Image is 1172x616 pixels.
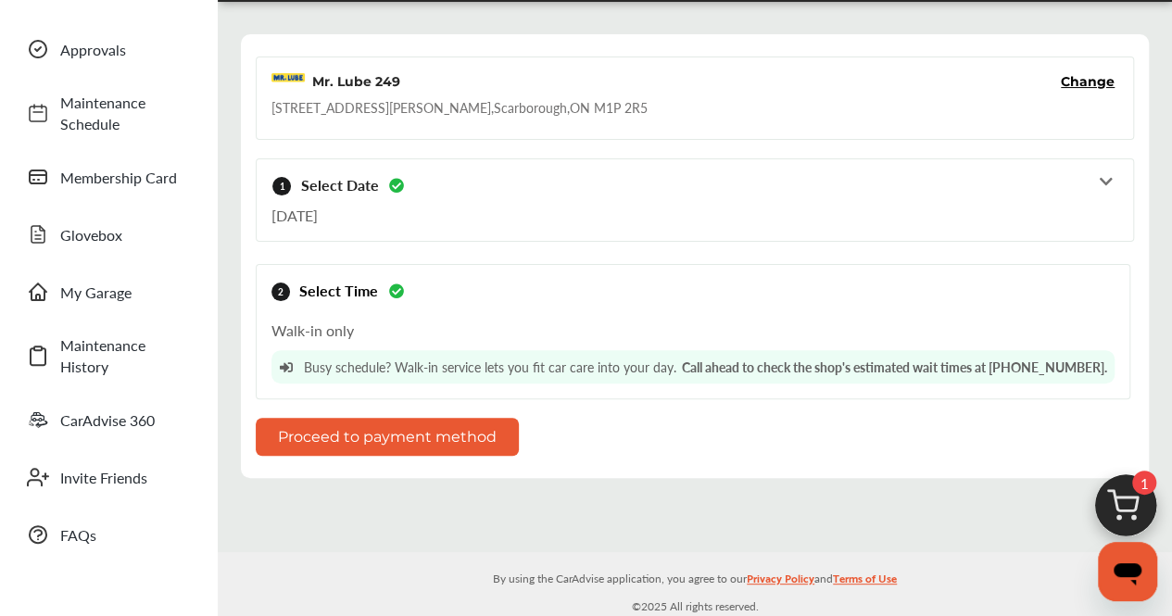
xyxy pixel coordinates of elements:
a: Membership Card [17,153,199,201]
a: Glovebox [17,210,199,258]
p: By using the CarAdvise application, you agree to our and [218,568,1172,587]
span: 1 [1132,471,1156,495]
a: CarAdvise 360 [17,396,199,444]
a: Approvals [17,25,199,73]
img: cart_icon.3d0951e8.svg [1081,466,1170,555]
div: Select Time [271,280,1115,301]
div: [DATE] [271,195,1118,226]
div: Mr. Lube 249 [312,72,400,91]
div: 1 [272,177,291,195]
a: FAQs [17,510,199,559]
a: Maintenance Schedule [17,82,199,144]
div: [STREET_ADDRESS][PERSON_NAME] , Scarborough , ON M1P 2R5 [271,98,648,117]
span: CarAdvise 360 [60,409,190,431]
span: My Garage [60,282,190,303]
a: Invite Friends [17,453,199,501]
a: Terms of Use [833,568,897,597]
img: logo-mr-lube.png [271,73,305,90]
div: 2 [271,283,290,301]
span: FAQs [60,524,190,546]
div: Select Date [271,167,1118,233]
span: Approvals [60,39,190,60]
a: Privacy Policy [747,568,814,597]
iframe: Button to launch messaging window [1098,542,1157,601]
div: Busy schedule? Walk-in service lets you fit car care into your day. [271,350,1115,383]
button: Proceed to payment method [256,418,519,456]
button: Change [1061,72,1115,91]
span: Invite Friends [60,467,190,488]
span: Maintenance History [60,334,190,377]
div: Walk-in only [271,310,1115,383]
a: Maintenance History [17,325,199,386]
span: Maintenance Schedule [60,92,190,134]
a: My Garage [17,268,199,316]
span: Glovebox [60,224,190,245]
span: Membership Card [60,167,190,188]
